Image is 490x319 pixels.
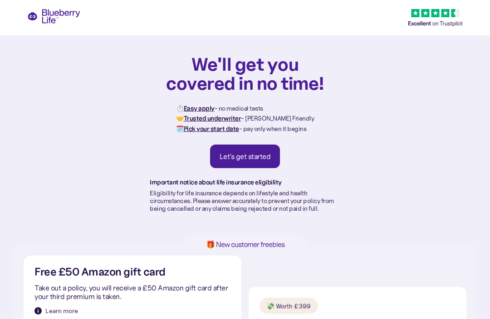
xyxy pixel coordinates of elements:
a: Learn more [34,306,78,315]
div: Let's get started [220,152,271,161]
strong: Easy apply [184,104,215,112]
strong: Pick your start date [184,125,239,133]
p: ⏱️ - no medical tests 🤝 - [PERSON_NAME] Friendly 🗓️ - pay only when it begins [176,103,314,134]
a: Let's get started [210,145,280,168]
p: Eligibility for life insurance depends on lifestyle and health circumstances. Please answer accur... [150,189,340,212]
div: Learn more [45,306,78,315]
strong: Trusted underwriter [184,114,241,122]
h1: We'll get you covered in no time! [166,54,324,92]
h1: 🎁 New customer freebies [191,241,299,248]
h2: Free £50 Amazon gift card [34,266,166,278]
p: Take out a policy, you will receive a £50 Amazon gift card after your third premium is taken. [34,284,230,301]
strong: Important notice about life insurance eligibility [150,178,282,186]
div: 💸 Worth £399 [267,301,311,310]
